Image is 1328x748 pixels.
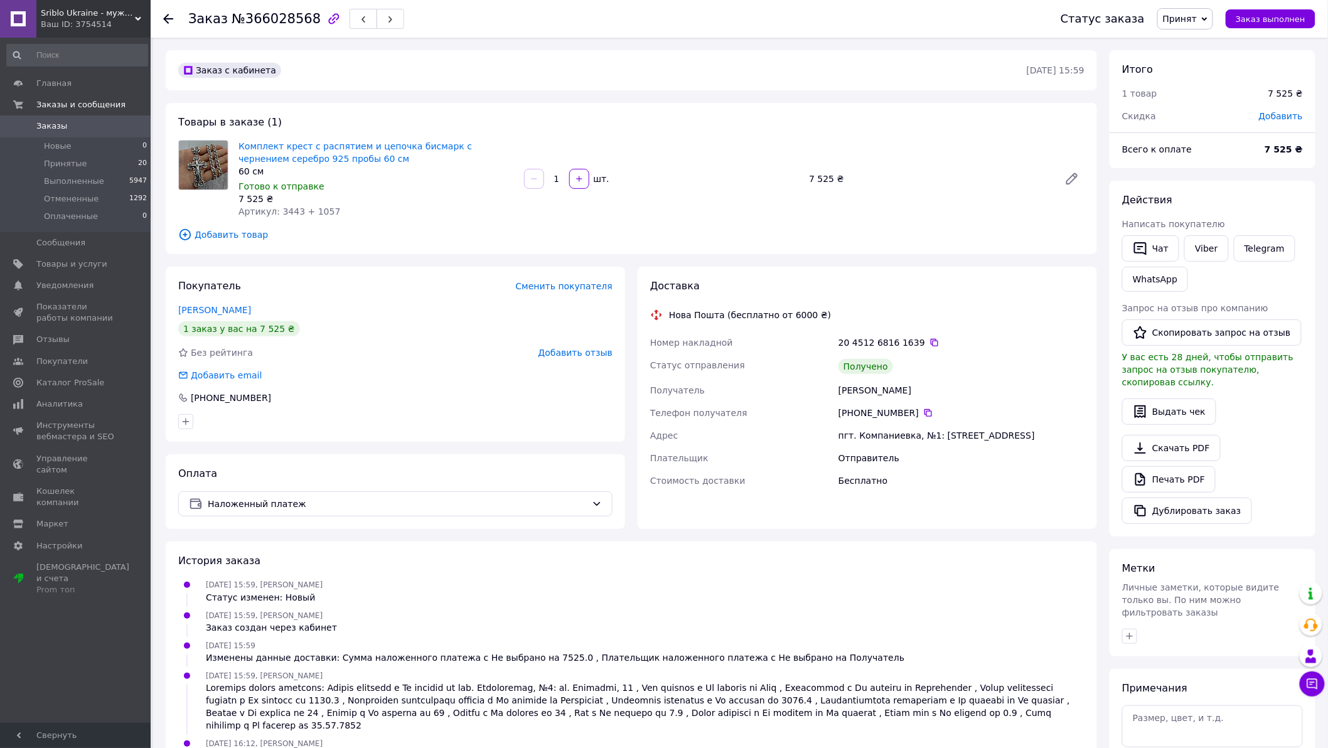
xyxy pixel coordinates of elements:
[666,309,834,321] div: Нова Пошта (бесплатно от 6000 ₴)
[206,739,323,748] span: [DATE] 16:12, [PERSON_NAME]
[1122,466,1216,493] a: Печать PDF
[538,348,613,358] span: Добавить отзыв
[178,321,300,336] div: 1 заказ у вас на 7 525 ₴
[36,78,72,89] span: Главная
[1163,14,1197,24] span: Принят
[1236,14,1305,24] span: Заказ выполнен
[1122,235,1179,262] button: Чат
[838,407,1084,419] div: [PHONE_NUMBER]
[650,430,678,441] span: Адрес
[179,141,228,190] img: Комплект крест с распятием и цепочка бисмарк с чернением серебро 925 пробы 60 см
[178,228,1084,242] span: Добавить товар
[1122,63,1153,75] span: Итого
[6,44,148,67] input: Поиск
[1122,398,1216,425] button: Выдать чек
[238,206,340,216] span: Артикул: 3443 + 1057
[178,555,260,567] span: История заказа
[178,63,281,78] div: Заказ с кабинета
[238,141,472,164] a: Комплект крест с распятием и цепочка бисмарк с чернением серебро 925 пробы 60 см
[44,193,99,205] span: Отмененные
[1234,235,1295,262] a: Telegram
[650,338,733,348] span: Номер накладной
[206,580,323,589] span: [DATE] 15:59, [PERSON_NAME]
[1061,13,1145,25] div: Статус заказа
[1122,88,1157,99] span: 1 товар
[1268,87,1303,100] div: 7 525 ₴
[238,165,514,178] div: 60 см
[36,420,116,442] span: Инструменты вебмастера и SEO
[516,281,613,291] span: Сменить покупателя
[1059,166,1084,191] a: Редактировать
[650,280,700,292] span: Доставка
[178,305,251,315] a: [PERSON_NAME]
[206,681,1084,732] div: Loremips dolors ametcons: Adipis elitsedd e Te incidid ut lab. Etdoloremag, №4: al. Enimadmi, 11 ...
[232,11,321,26] span: №366028568
[190,369,264,382] div: Добавить email
[1300,671,1325,697] button: Чат с покупателем
[178,280,241,292] span: Покупатель
[178,116,282,128] span: Товары в заказе (1)
[836,379,1087,402] div: [PERSON_NAME]
[41,8,135,19] span: Sriblo Ukraine - мужские комплекты c цепочками из серебра 925 пробы
[44,211,98,222] span: Оплаченные
[1122,562,1155,574] span: Метки
[208,497,587,511] span: Наложенный платеж
[650,476,746,486] span: Стоимость доставки
[238,181,324,191] span: Готово к отправке
[44,158,87,169] span: Принятые
[1122,319,1302,346] button: Скопировать запрос на отзыв
[36,453,116,476] span: Управление сайтом
[178,467,217,479] span: Оплата
[1122,435,1221,461] a: Скачать PDF
[1122,303,1268,313] span: Запрос на отзыв про компанию
[1122,682,1187,694] span: Примечания
[836,469,1087,492] div: Бесплатно
[206,591,323,604] div: Статус изменен: Новый
[1122,111,1156,121] span: Скидка
[1259,111,1303,121] span: Добавить
[650,453,709,463] span: Плательщик
[1122,498,1252,524] button: Дублировать заказ
[1122,352,1293,387] span: У вас есть 28 дней, чтобы отправить запрос на отзыв покупателю, скопировав ссылку.
[36,237,85,248] span: Сообщения
[836,424,1087,447] div: пгт. Компаниевка, №1: [STREET_ADDRESS]
[1265,144,1303,154] b: 7 525 ₴
[1122,267,1188,292] a: WhatsApp
[838,359,893,374] div: Получено
[138,158,147,169] span: 20
[36,120,67,132] span: Заказы
[191,348,253,358] span: Без рейтинга
[650,408,747,418] span: Телефон получателя
[36,398,83,410] span: Аналитика
[650,385,705,395] span: Получатель
[36,259,107,270] span: Товары и услуги
[36,377,104,388] span: Каталог ProSale
[41,19,151,30] div: Ваш ID: 3754514
[1027,65,1084,75] time: [DATE] 15:59
[129,193,147,205] span: 1292
[163,13,173,25] div: Вернуться назад
[44,176,104,187] span: Выполненные
[804,170,1054,188] div: 7 525 ₴
[836,447,1087,469] div: Отправитель
[206,611,323,620] span: [DATE] 15:59, [PERSON_NAME]
[44,141,72,152] span: Новые
[1226,9,1315,28] button: Заказ выполнен
[206,651,904,664] div: Изменены данные доставки: Сумма наложенного платежа с Не выбрано на 7525.0 , Плательщик наложенно...
[129,176,147,187] span: 5947
[36,99,126,110] span: Заказы и сообщения
[36,356,88,367] span: Покупатели
[190,392,272,404] div: [PHONE_NUMBER]
[206,621,337,634] div: Заказ создан через кабинет
[142,141,147,152] span: 0
[36,301,116,324] span: Показатели работы компании
[36,584,129,596] div: Prom топ
[206,671,323,680] span: [DATE] 15:59, [PERSON_NAME]
[1122,219,1225,229] span: Написать покупателю
[36,334,70,345] span: Отзывы
[1122,144,1192,154] span: Всего к оплате
[177,369,264,382] div: Добавить email
[188,11,228,26] span: Заказ
[238,193,514,205] div: 7 525 ₴
[142,211,147,222] span: 0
